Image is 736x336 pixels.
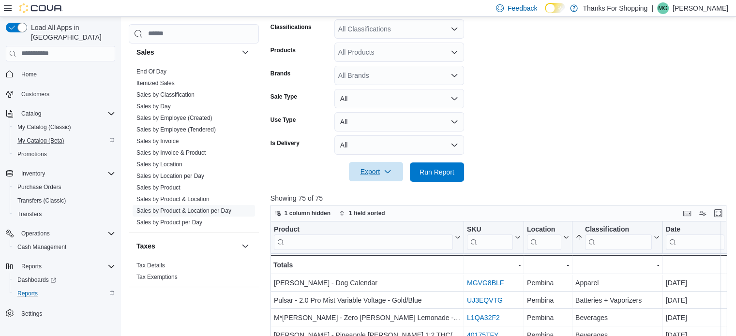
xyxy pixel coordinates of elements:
span: End Of Day [136,68,166,75]
button: Operations [17,228,54,239]
a: Sales by Day [136,103,171,110]
a: Sales by Employee (Created) [136,115,212,121]
div: Taxes [129,260,259,287]
a: UJ3EQVTG [467,296,503,304]
span: Sales by Location [136,161,182,168]
span: Run Report [420,167,454,177]
div: SKU [467,225,513,234]
div: Pembina [527,312,569,323]
a: Itemized Sales [136,80,175,87]
span: Load All Apps in [GEOGRAPHIC_DATA] [27,23,115,42]
p: Thanks For Shopping [583,2,647,14]
button: Inventory [17,168,49,179]
button: Cash Management [10,240,119,254]
button: Open list of options [451,48,458,56]
span: Cash Management [17,243,66,251]
span: Tax Exemptions [136,273,178,281]
label: Products [270,46,296,54]
a: Cash Management [14,241,70,253]
span: Operations [17,228,115,239]
div: Totals [273,259,461,271]
span: Settings [17,307,115,319]
a: Dashboards [14,274,60,286]
span: Reports [14,288,115,299]
span: My Catalog (Classic) [17,123,71,131]
span: Transfers (Classic) [14,195,115,206]
button: Keyboard shortcuts [681,207,693,219]
div: Pembina [527,277,569,289]
button: Sales [240,46,251,58]
div: Beverages [575,312,660,323]
span: Reports [21,263,42,270]
div: [DATE] [665,277,732,289]
span: MG [658,2,667,14]
button: 1 column hidden [271,207,334,219]
button: Reports [17,261,45,272]
button: Transfers [10,207,119,221]
p: Showing 75 of 75 [270,193,731,203]
span: Purchase Orders [17,183,61,191]
a: Sales by Product & Location [136,196,210,203]
button: Sales [136,47,238,57]
span: Sales by Classification [136,91,195,99]
button: Operations [2,227,119,240]
span: Sales by Employee (Tendered) [136,126,216,133]
span: Home [21,71,37,78]
button: Classification [575,225,660,249]
a: Tax Details [136,262,165,269]
a: My Catalog (Beta) [14,135,68,146]
h3: Taxes [136,241,155,251]
a: Transfers (Classic) [14,195,70,206]
span: My Catalog (Beta) [17,137,64,145]
div: M*[PERSON_NAME] - Zero [PERSON_NAME] Lemonade - Beverage - 10mg [274,312,461,323]
div: Pulsar - 2.0 Pro Mist Variable Voltage - Gold/Blue [274,294,461,306]
button: Export [349,162,403,181]
button: Display options [697,207,708,219]
div: Date [665,225,724,249]
button: Open list of options [451,72,458,79]
button: All [334,135,464,155]
a: Sales by Location per Day [136,173,204,179]
span: Inventory [17,168,115,179]
span: Operations [21,230,50,237]
button: Product [274,225,461,249]
a: Sales by Invoice [136,138,179,145]
a: End Of Day [136,68,166,75]
a: My Catalog (Classic) [14,121,75,133]
a: Promotions [14,148,51,160]
p: | [651,2,653,14]
span: Sales by Invoice [136,137,179,145]
label: Sale Type [270,93,297,101]
span: Tax Details [136,262,165,269]
a: Transfers [14,208,45,220]
div: Location [527,225,561,249]
span: Sales by Invoice & Product [136,149,206,157]
button: My Catalog (Beta) [10,134,119,147]
div: [DATE] [665,294,732,306]
span: 1 column hidden [285,209,330,217]
span: Sales by Product [136,184,180,191]
a: Home [17,69,41,80]
div: - [467,259,521,271]
button: Promotions [10,147,119,161]
p: [PERSON_NAME] [673,2,728,14]
h3: Sales [136,47,154,57]
label: Is Delivery [270,139,300,147]
button: All [334,112,464,131]
div: - [575,259,660,271]
a: Sales by Classification [136,91,195,98]
div: Batteries + Vaporizers [575,294,660,306]
span: Customers [21,90,49,98]
span: Cash Management [14,241,115,253]
span: Transfers [17,210,42,218]
span: Dashboards [17,276,56,284]
button: Inventory [2,167,119,180]
div: Apparel [575,277,660,289]
button: All [334,89,464,108]
div: Date [665,225,724,234]
span: Promotions [14,148,115,160]
span: Transfers [14,208,115,220]
span: Catalog [17,108,115,119]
